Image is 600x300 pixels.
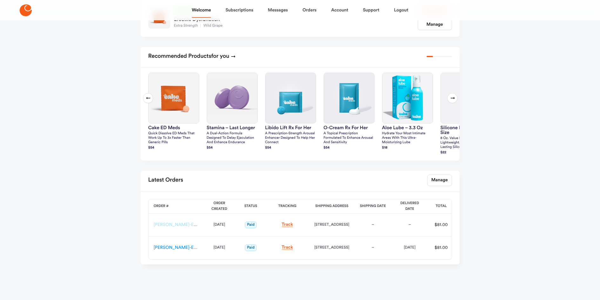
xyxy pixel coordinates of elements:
h2: Recommended Products [148,51,236,62]
th: Shipping Address [309,199,354,214]
a: Manage [427,175,452,186]
p: A topical prescription formulated to enhance arousal and sensitivity [324,131,374,145]
a: Account [331,3,348,18]
a: Manage [418,19,452,30]
th: Total [428,199,454,214]
h3: Libido Lift Rx For Her [265,125,316,130]
img: O-Cream Rx for Her [324,73,374,123]
a: [PERSON_NAME]-ES-00163165 [154,223,217,227]
p: 8 oz. Value size ultra lightweight, extremely long-lasting silicone formula [441,136,491,150]
a: Aloe Lube – 3.3 ozAloe Lube – 3.3 ozHydrate your most intimate areas with this ultra-moisturizing... [382,73,433,151]
a: silicone lube – value sizesilicone lube – value size8 oz. Value size ultra lightweight, extremely... [441,73,491,156]
img: silicone lube – value size [441,73,491,123]
th: Status [236,199,266,214]
div: $81.00 [430,222,452,228]
a: Messages [268,3,288,18]
a: O-Cream Rx for HerO-Cream Rx for HerA topical prescription formulated to enhance arousal and sens... [324,73,374,151]
strong: $ 22 [441,151,447,154]
th: Order # [149,199,203,214]
a: Orders [302,3,316,18]
p: Hydrate your most intimate areas with this ultra-moisturizing lube [382,131,433,145]
div: $81.00 [430,244,452,251]
strong: $ 54 [207,146,213,150]
p: A prescription-strength arousal enhancer designed to help her connect [265,131,316,145]
p: A dual-action formula designed to delay ejaculation and enhance endurance [207,131,258,145]
h3: O-Cream Rx for Her [324,125,374,130]
a: [PERSON_NAME]-ES-00135358 [154,245,217,250]
a: Stamina – Last LongerStamina – Last LongerA dual-action formula designed to delay ejaculation and... [207,73,258,151]
span: for you [211,53,229,59]
h3: Stamina – Last Longer [207,125,258,130]
img: Aloe Lube – 3.3 oz [382,73,433,123]
p: Quick dissolve ED Meds that work up to 3x faster than generic pills [148,131,199,145]
a: Support [363,3,379,18]
img: Stamina – Last Longer [207,73,257,123]
span: Wild Grape [200,24,225,28]
span: Paid [245,244,257,251]
a: Welcome [192,3,211,18]
div: [DATE] [208,222,231,228]
strong: $ 54 [265,146,271,150]
div: – [396,222,423,228]
strong: $ 54 [148,146,154,150]
div: [STREET_ADDRESS] [314,222,349,228]
strong: $ 54 [324,146,330,150]
strong: $ 18 [382,146,388,150]
div: [DATE] [208,244,231,251]
th: Tracking [266,199,309,214]
a: Track [282,245,293,250]
div: – [360,244,386,251]
a: Cake ED MedsCake ED MedsQuick dissolve ED Meds that work up to 3x faster than generic pills$54 [148,73,199,151]
th: Order Created [203,199,236,214]
img: Cake ED Meds [149,73,199,123]
th: Shipping Date [354,199,391,214]
div: [DATE] [396,244,423,251]
img: Libido Lift Rx For Her [266,73,316,123]
div: – [360,222,386,228]
a: Libido Lift Rx For HerLibido Lift Rx For HerA prescription-strength arousal enhancer designed to ... [265,73,316,151]
a: Logout [394,3,408,18]
span: Extra Strength [174,24,201,28]
h3: silicone lube – value size [441,125,491,135]
a: Track [282,222,293,227]
h3: Cake ED Meds [148,125,199,130]
th: Delivered Date [391,199,428,214]
div: [STREET_ADDRESS] [314,244,349,251]
h2: Latest Orders [148,175,183,186]
h3: Aloe Lube – 3.3 oz [382,125,433,130]
a: Subscriptions [226,3,253,18]
span: Paid [245,222,257,228]
a: Erectile DysfunctionExtra StrengthWild Grape [174,13,418,29]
